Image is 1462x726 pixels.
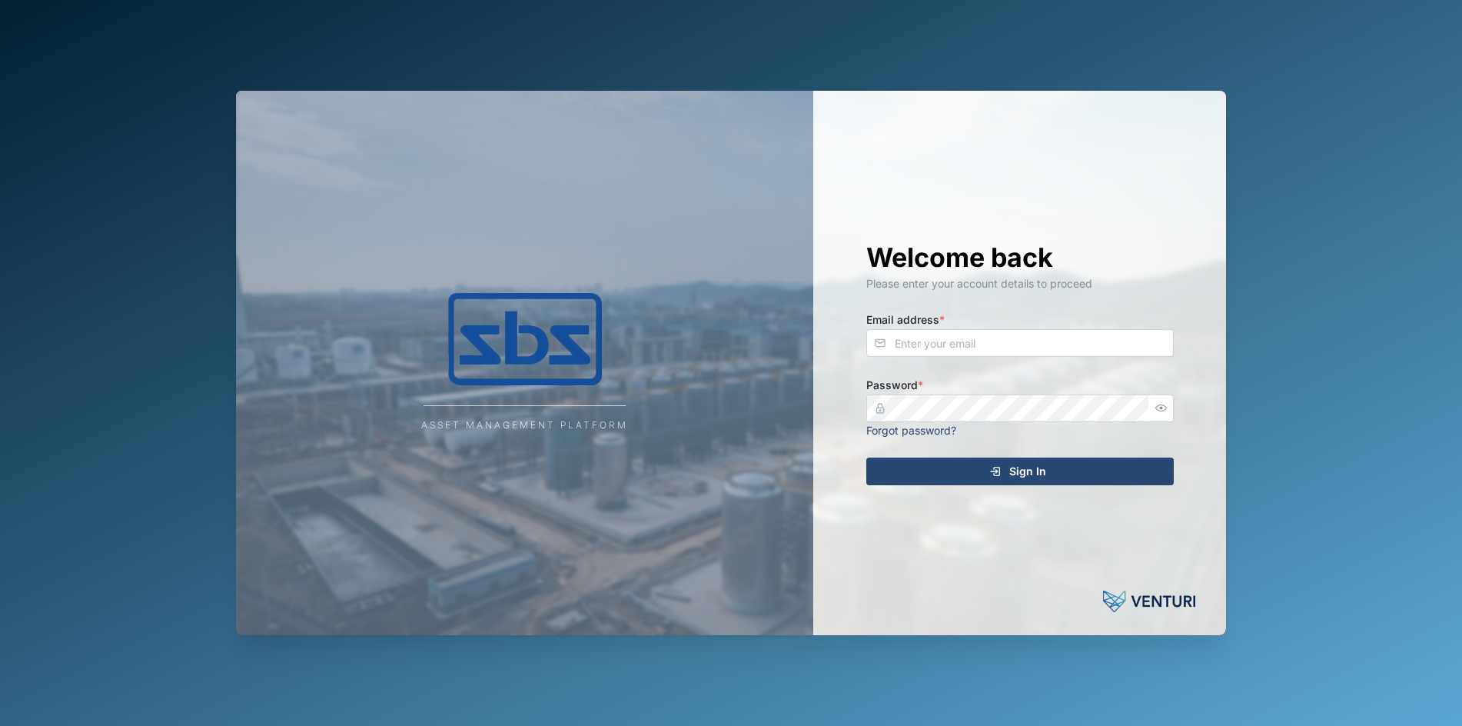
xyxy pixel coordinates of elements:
[866,424,956,437] a: Forgot password?
[866,311,945,328] label: Email address
[1009,458,1046,485] span: Sign In
[866,377,923,394] label: Password
[421,418,628,433] div: Asset Management Platform
[866,329,1174,357] input: Enter your email
[866,275,1174,292] div: Please enter your account details to proceed
[866,241,1174,275] h1: Welcome back
[866,458,1174,485] button: Sign In
[371,293,679,385] img: Company Logo
[1103,586,1195,617] img: Powered by: Venturi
